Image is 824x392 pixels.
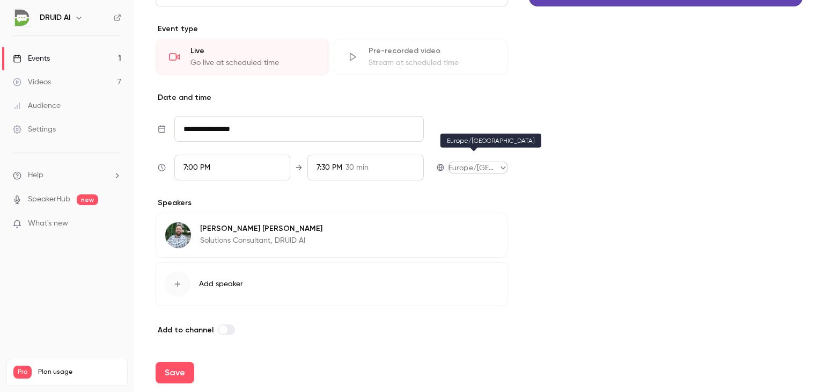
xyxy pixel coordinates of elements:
div: Live [190,46,316,56]
h6: DRUID AI [40,12,70,23]
span: What's new [28,218,68,229]
input: Tue, Feb 17, 2026 [174,116,424,142]
p: Date and time [156,92,507,103]
div: To [307,155,423,180]
span: 30 min [345,162,369,173]
img: DRUID AI [13,9,31,26]
span: Add to channel [158,325,214,335]
div: Go live at scheduled time [190,57,316,68]
span: Add speaker [199,279,243,289]
span: new [77,194,98,205]
p: Solutions Consultant, DRUID AI [200,235,322,246]
button: Save [156,362,194,383]
li: help-dropdown-opener [13,170,121,181]
span: Help [28,170,43,181]
div: Audience [13,100,61,111]
span: Plan usage [38,368,121,376]
div: Events [13,53,50,64]
div: Pre-recorded video [369,46,494,56]
iframe: Noticeable Trigger [108,219,121,229]
button: Add speaker [156,262,507,306]
a: SpeakerHub [28,194,70,205]
div: Stream at scheduled time [369,57,494,68]
p: Event type [156,24,507,34]
span: 7:30 PM [317,164,342,171]
div: From [174,155,290,180]
div: LiveGo live at scheduled time [156,39,329,75]
div: Pre-recorded videoStream at scheduled time [334,39,507,75]
div: Europe/[GEOGRAPHIC_DATA] [448,163,507,173]
img: Ned Barnes [165,222,191,248]
span: Pro [13,366,32,379]
div: Videos [13,77,51,88]
p: Speakers [156,198,507,208]
span: 7:00 PM [183,164,210,171]
div: Settings [13,124,56,135]
div: Ned Barnes[PERSON_NAME] [PERSON_NAME]Solutions Consultant, DRUID AI [156,213,507,258]
p: [PERSON_NAME] [PERSON_NAME] [200,223,322,234]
